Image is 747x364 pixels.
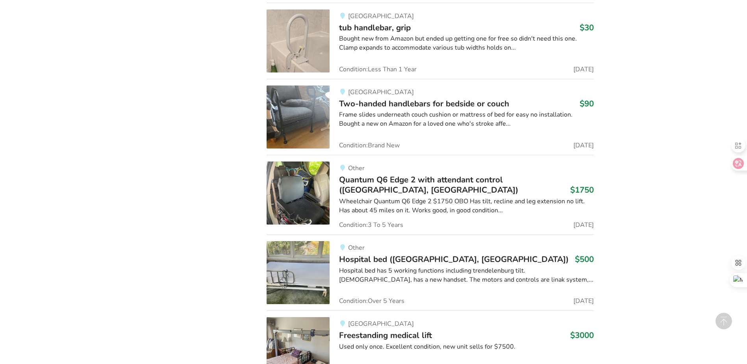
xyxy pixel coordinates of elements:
[339,174,518,195] span: Quantum Q6 Edge 2 with attendant control ([GEOGRAPHIC_DATA], [GEOGRAPHIC_DATA])
[339,342,594,351] div: Used only once. Excellent condition, new unit sells for $7500.
[570,185,594,195] h3: $1750
[348,243,365,252] span: Other
[339,34,594,52] div: Bought new from Amazon but ended up getting one for free so didn't need this one. Clamp expands t...
[573,222,594,228] span: [DATE]
[339,142,400,149] span: Condition: Brand New
[573,142,594,149] span: [DATE]
[339,98,509,109] span: Two-handed handlebars for bedside or couch
[339,254,569,265] span: Hospital bed ([GEOGRAPHIC_DATA], [GEOGRAPHIC_DATA])
[267,3,594,79] a: bathroom safety-tub handlebar, grip [GEOGRAPHIC_DATA]tub handlebar, grip$30Bought new from Amazon...
[580,98,594,109] h3: $90
[348,88,414,97] span: [GEOGRAPHIC_DATA]
[339,22,411,33] span: tub handlebar, grip
[267,162,330,225] img: mobility-quantum q6 edge 2 with attendant control (victoria, bc)
[580,22,594,33] h3: $30
[267,79,594,155] a: bedroom equipment-two-handed handlebars for bedside or couch[GEOGRAPHIC_DATA]Two-handed handlebar...
[267,85,330,149] img: bedroom equipment-two-handed handlebars for bedside or couch
[339,110,594,128] div: Frame slides underneath couch cushion or mattress of bed for easy no installation. Bought a new o...
[575,254,594,264] h3: $500
[339,298,404,304] span: Condition: Over 5 Years
[267,241,330,304] img: bedroom equipment-hospital bed (victoria, bc)
[570,330,594,340] h3: $3000
[339,222,403,228] span: Condition: 3 To 5 Years
[339,197,594,215] div: Wheelchair Quantum Q6 Edge 2 $1750 OBO Has tilt, recline and leg extension no lift. Has about 45 ...
[573,298,594,304] span: [DATE]
[348,12,414,20] span: [GEOGRAPHIC_DATA]
[339,266,594,284] div: Hospital bed has 5 working functions including trendelenburg tilt. [DEMOGRAPHIC_DATA], has a new ...
[339,330,432,341] span: Freestanding medical lift
[267,9,330,72] img: bathroom safety-tub handlebar, grip
[339,66,417,72] span: Condition: Less Than 1 Year
[267,155,594,235] a: mobility-quantum q6 edge 2 with attendant control (victoria, bc)OtherQuantum Q6 Edge 2 with atten...
[348,164,365,173] span: Other
[267,234,594,310] a: bedroom equipment-hospital bed (victoria, bc)OtherHospital bed ([GEOGRAPHIC_DATA], [GEOGRAPHIC_DA...
[348,319,414,328] span: [GEOGRAPHIC_DATA]
[573,66,594,72] span: [DATE]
